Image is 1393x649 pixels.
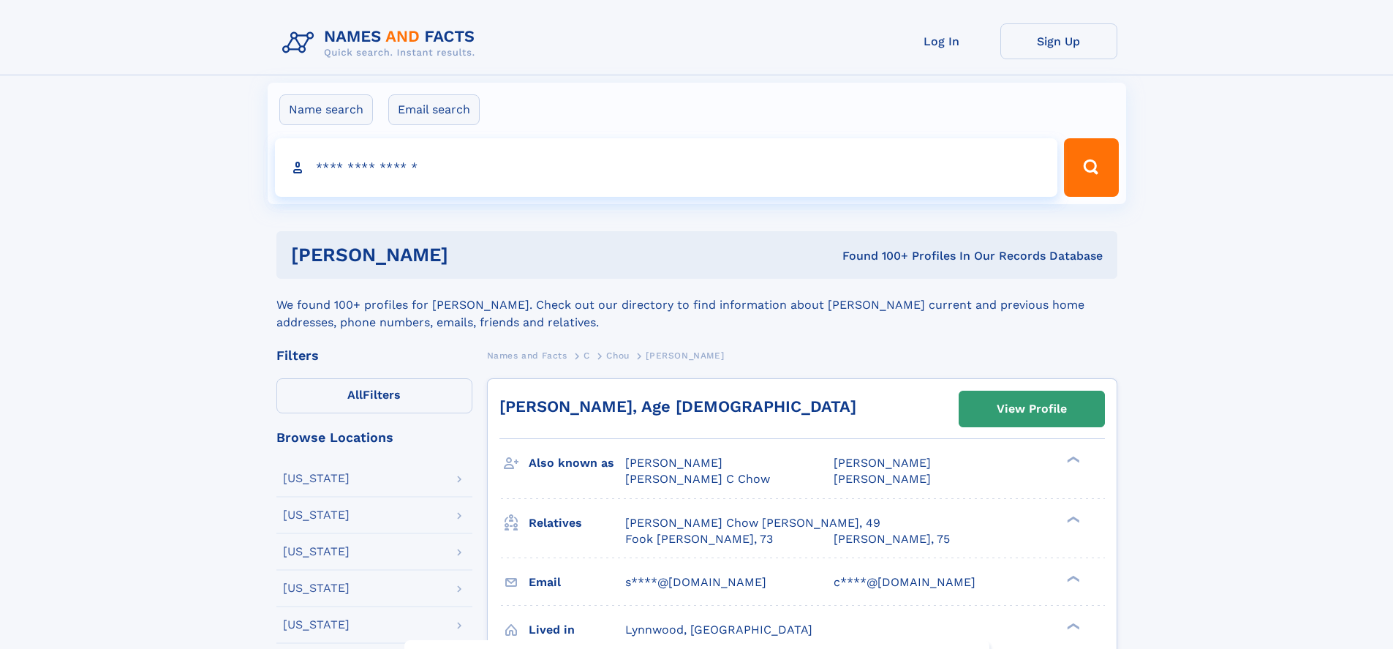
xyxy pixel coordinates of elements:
[499,397,856,416] a: [PERSON_NAME], Age [DEMOGRAPHIC_DATA]
[584,350,590,361] span: C
[347,388,363,402] span: All
[625,472,770,486] span: [PERSON_NAME] C Chow
[283,473,350,484] div: [US_STATE]
[1063,574,1081,583] div: ❯
[834,531,950,547] a: [PERSON_NAME], 75
[625,456,722,470] span: [PERSON_NAME]
[606,350,629,361] span: Chou
[283,546,350,558] div: [US_STATE]
[1063,514,1081,524] div: ❯
[997,392,1067,426] div: View Profile
[276,279,1117,331] div: We found 100+ profiles for [PERSON_NAME]. Check out our directory to find information about [PERS...
[625,623,812,637] span: Lynnwood, [GEOGRAPHIC_DATA]
[1063,621,1081,631] div: ❯
[1063,455,1081,465] div: ❯
[529,618,625,642] h3: Lived in
[276,349,472,362] div: Filters
[529,511,625,536] h3: Relatives
[283,509,350,521] div: [US_STATE]
[645,248,1103,264] div: Found 100+ Profiles In Our Records Database
[275,138,1058,197] input: search input
[529,570,625,595] h3: Email
[291,246,646,264] h1: [PERSON_NAME]
[584,346,590,364] a: C
[283,582,350,594] div: [US_STATE]
[625,531,773,547] a: Fook [PERSON_NAME], 73
[388,94,480,125] label: Email search
[606,346,629,364] a: Chou
[276,23,487,63] img: Logo Names and Facts
[625,515,880,531] a: [PERSON_NAME] Chow [PERSON_NAME], 49
[279,94,373,125] label: Name search
[1000,23,1117,59] a: Sign Up
[883,23,1000,59] a: Log In
[276,378,472,413] label: Filters
[646,350,724,361] span: [PERSON_NAME]
[1064,138,1118,197] button: Search Button
[487,346,567,364] a: Names and Facts
[834,456,931,470] span: [PERSON_NAME]
[959,391,1104,427] a: View Profile
[529,451,625,476] h3: Also known as
[276,431,472,444] div: Browse Locations
[834,472,931,486] span: [PERSON_NAME]
[283,619,350,631] div: [US_STATE]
